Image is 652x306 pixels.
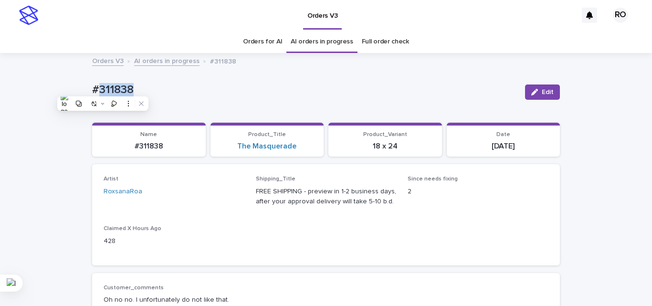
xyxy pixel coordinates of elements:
img: stacker-logo-s-only.png [19,6,38,25]
p: #311838 [98,142,200,151]
a: Full order check [362,31,409,53]
span: Customer_comments [104,285,164,291]
p: FREE SHIPPING - preview in 1-2 business days, after your approval delivery will take 5-10 b.d. [256,187,397,207]
a: RoxsanaRoa [104,187,142,197]
div: RO [613,8,628,23]
p: 18 x 24 [334,142,436,151]
span: Artist [104,176,118,182]
p: Oh no no. I unfortunately do not like that. [104,295,548,305]
a: The Masquerade [237,142,296,151]
p: #311838 [92,83,517,97]
span: Claimed X Hours Ago [104,226,161,232]
p: 428 [104,236,244,246]
p: #311838 [210,55,236,66]
span: Product_Title [248,132,286,137]
a: AI orders in progress [291,31,353,53]
span: Since needs fixing [408,176,458,182]
p: 2 [408,187,548,197]
a: Orders for AI [243,31,282,53]
span: Product_Variant [363,132,407,137]
span: Name [140,132,157,137]
a: AI orders in progress [134,55,200,66]
a: Orders V3 [92,55,124,66]
p: [DATE] [452,142,555,151]
span: Date [496,132,510,137]
span: Shipping_Title [256,176,295,182]
span: Edit [542,89,554,95]
button: Edit [525,84,560,100]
